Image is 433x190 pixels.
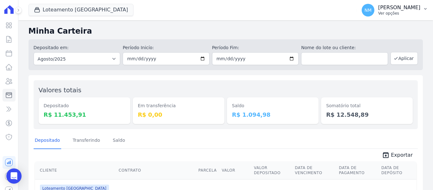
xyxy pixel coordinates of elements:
[29,4,133,16] button: Loteamento [GEOGRAPHIC_DATA]
[326,102,408,109] dt: Somatório total
[44,110,125,119] dd: R$ 11.453,91
[378,11,420,16] p: Ver opções
[6,168,22,184] div: Open Intercom Messenger
[379,161,417,180] th: Data de Depósito
[219,161,251,180] th: Valor
[357,1,433,19] button: NM [PERSON_NAME] Ver opções
[196,161,219,180] th: Parcela
[44,102,125,109] dt: Depositado
[35,161,116,180] th: Cliente
[378,4,420,11] p: [PERSON_NAME]
[123,44,210,51] label: Período Inicío:
[301,44,388,51] label: Nome do lote ou cliente:
[232,102,313,109] dt: Saldo
[39,86,81,94] label: Valores totais
[34,133,61,149] a: Depositado
[336,161,379,180] th: Data de Pagamento
[251,161,292,180] th: Valor Depositado
[326,110,408,119] dd: R$ 12.548,89
[382,151,390,159] i: unarchive
[116,161,196,180] th: Contrato
[292,161,336,180] th: Data de Vencimento
[112,133,126,149] a: Saldo
[138,110,219,119] dd: R$ 0,00
[232,110,313,119] dd: R$ 1.094,98
[138,102,219,109] dt: Em transferência
[391,52,418,65] button: Aplicar
[71,133,101,149] a: Transferindo
[29,25,423,37] h2: Minha Carteira
[34,45,69,50] label: Depositado em:
[391,151,413,159] span: Exportar
[212,44,299,51] label: Período Fim:
[377,151,418,160] a: unarchive Exportar
[365,8,372,12] span: NM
